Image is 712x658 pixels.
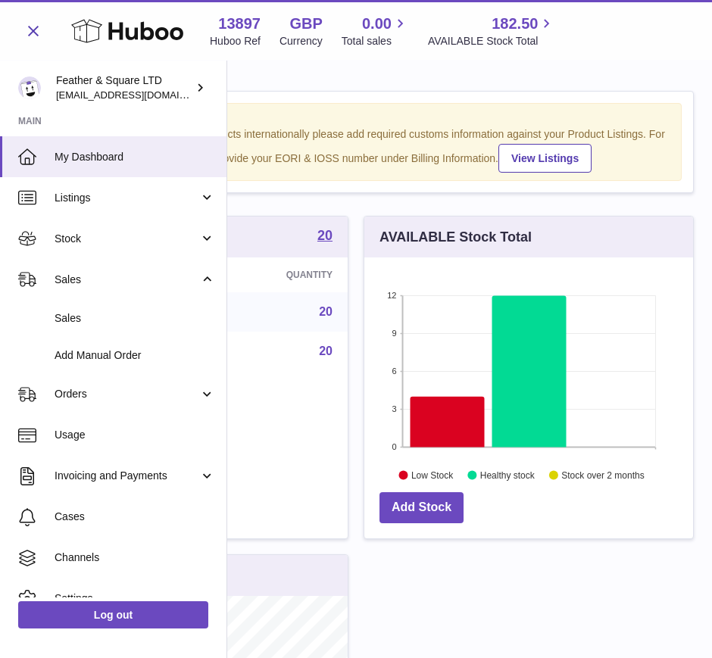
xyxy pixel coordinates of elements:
[319,305,333,318] a: 20
[362,14,392,34] span: 0.00
[39,111,673,126] strong: Notice
[56,89,223,101] span: [EMAIL_ADDRESS][DOMAIN_NAME]
[387,291,396,300] text: 12
[379,492,464,523] a: Add Stock
[411,470,454,481] text: Low Stock
[428,14,556,48] a: 182.50 AVAILABLE Stock Total
[392,404,396,413] text: 3
[55,273,199,287] span: Sales
[317,229,333,242] strong: 20
[55,150,215,164] span: My Dashboard
[55,591,215,606] span: Settings
[55,387,199,401] span: Orders
[498,144,592,173] a: View Listings
[289,14,322,34] strong: GBP
[342,14,409,48] a: 0.00 Total sales
[561,470,644,481] text: Stock over 2 months
[56,73,192,102] div: Feather & Square LTD
[210,34,261,48] div: Huboo Ref
[18,76,41,99] img: feathernsquare@gmail.com
[55,311,215,326] span: Sales
[279,34,323,48] div: Currency
[55,510,215,524] span: Cases
[55,469,199,483] span: Invoicing and Payments
[317,229,333,245] a: 20
[392,442,396,451] text: 0
[392,329,396,338] text: 9
[18,601,208,628] a: Log out
[342,34,409,48] span: Total sales
[55,191,199,205] span: Listings
[492,14,538,34] span: 182.50
[55,428,215,442] span: Usage
[379,228,532,246] h3: AVAILABLE Stock Total
[428,34,556,48] span: AVAILABLE Stock Total
[196,257,348,292] th: Quantity
[55,232,199,246] span: Stock
[39,127,673,173] div: If you're planning on sending your products internationally please add required customs informati...
[480,470,536,481] text: Healthy stock
[55,348,215,363] span: Add Manual Order
[218,14,261,34] strong: 13897
[392,366,396,376] text: 6
[55,550,215,565] span: Channels
[319,345,333,357] a: 20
